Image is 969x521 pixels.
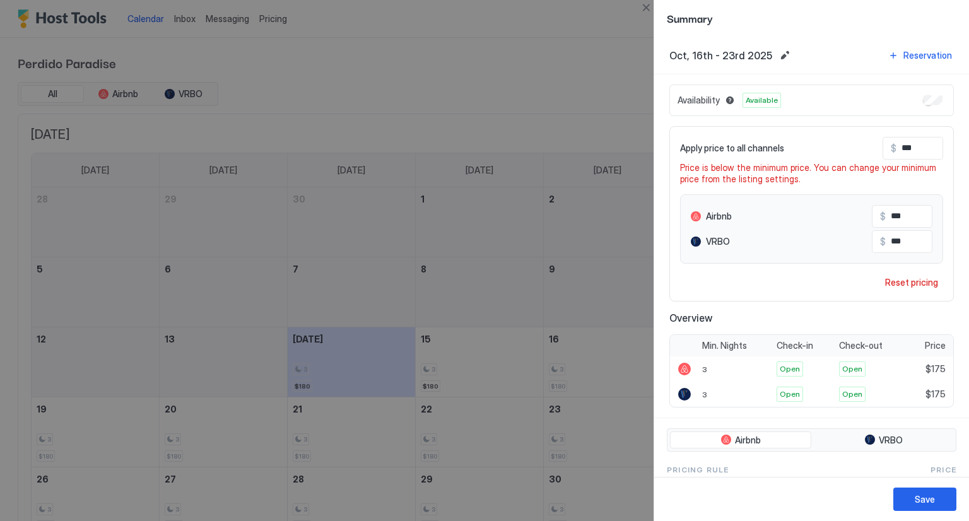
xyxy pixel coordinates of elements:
span: Airbnb [735,435,761,446]
div: Reservation [903,49,952,62]
span: Overview [669,312,954,324]
span: Oct, 16th - 23rd 2025 [669,49,772,62]
span: Open [780,389,800,400]
span: Pricing Rule [667,464,729,476]
span: $ [880,211,886,222]
span: Airbnb [706,211,732,222]
iframe: Intercom live chat [13,478,43,508]
div: tab-group [667,428,956,452]
span: Open [780,363,800,375]
button: Blocked dates override all pricing rules and remain unavailable until manually unblocked [722,93,737,108]
button: Save [893,488,956,511]
button: Reservation [886,47,954,64]
span: $175 [925,389,946,400]
span: Price is below the minimum price. You can change your minimum price from the listing settings. [680,162,943,184]
span: Availability [678,95,720,106]
span: 3 [702,365,707,374]
button: Edit date range [777,48,792,63]
span: $ [880,236,886,247]
span: Available [746,95,778,106]
span: Check-out [839,340,883,351]
button: Airbnb [670,431,811,449]
span: Price [931,464,956,476]
span: Summary [667,10,956,26]
button: Reset pricing [880,274,943,291]
span: 3 [702,390,707,399]
span: $175 [925,363,946,375]
span: Price [925,340,946,351]
span: Open [842,389,862,400]
span: Check-in [777,340,813,351]
button: VRBO [814,431,953,449]
span: Apply price to all channels [680,143,784,154]
div: Reset pricing [885,276,938,289]
span: VRBO [879,435,903,446]
span: VRBO [706,236,730,247]
span: Open [842,363,862,375]
div: Save [915,493,935,506]
span: $ [891,143,896,154]
span: Min. Nights [702,340,747,351]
